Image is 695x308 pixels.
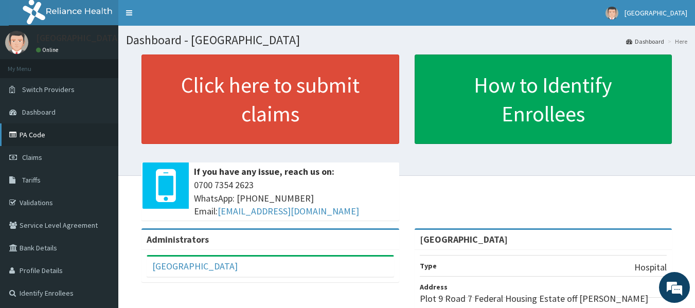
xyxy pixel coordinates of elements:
[420,261,437,270] b: Type
[218,205,359,217] a: [EMAIL_ADDRESS][DOMAIN_NAME]
[126,33,687,47] h1: Dashboard - [GEOGRAPHIC_DATA]
[141,55,399,144] a: Click here to submit claims
[420,233,508,245] strong: [GEOGRAPHIC_DATA]
[36,33,121,43] p: [GEOGRAPHIC_DATA]
[22,153,42,162] span: Claims
[634,261,667,274] p: Hospital
[665,37,687,46] li: Here
[5,31,28,54] img: User Image
[22,107,56,117] span: Dashboard
[605,7,618,20] img: User Image
[22,85,75,94] span: Switch Providers
[36,46,61,53] a: Online
[194,166,334,177] b: If you have any issue, reach us on:
[420,282,448,292] b: Address
[626,37,664,46] a: Dashboard
[152,260,238,272] a: [GEOGRAPHIC_DATA]
[194,178,394,218] span: 0700 7354 2623 WhatsApp: [PHONE_NUMBER] Email:
[625,8,687,17] span: [GEOGRAPHIC_DATA]
[22,175,41,185] span: Tariffs
[415,55,672,144] a: How to Identify Enrollees
[147,233,209,245] b: Administrators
